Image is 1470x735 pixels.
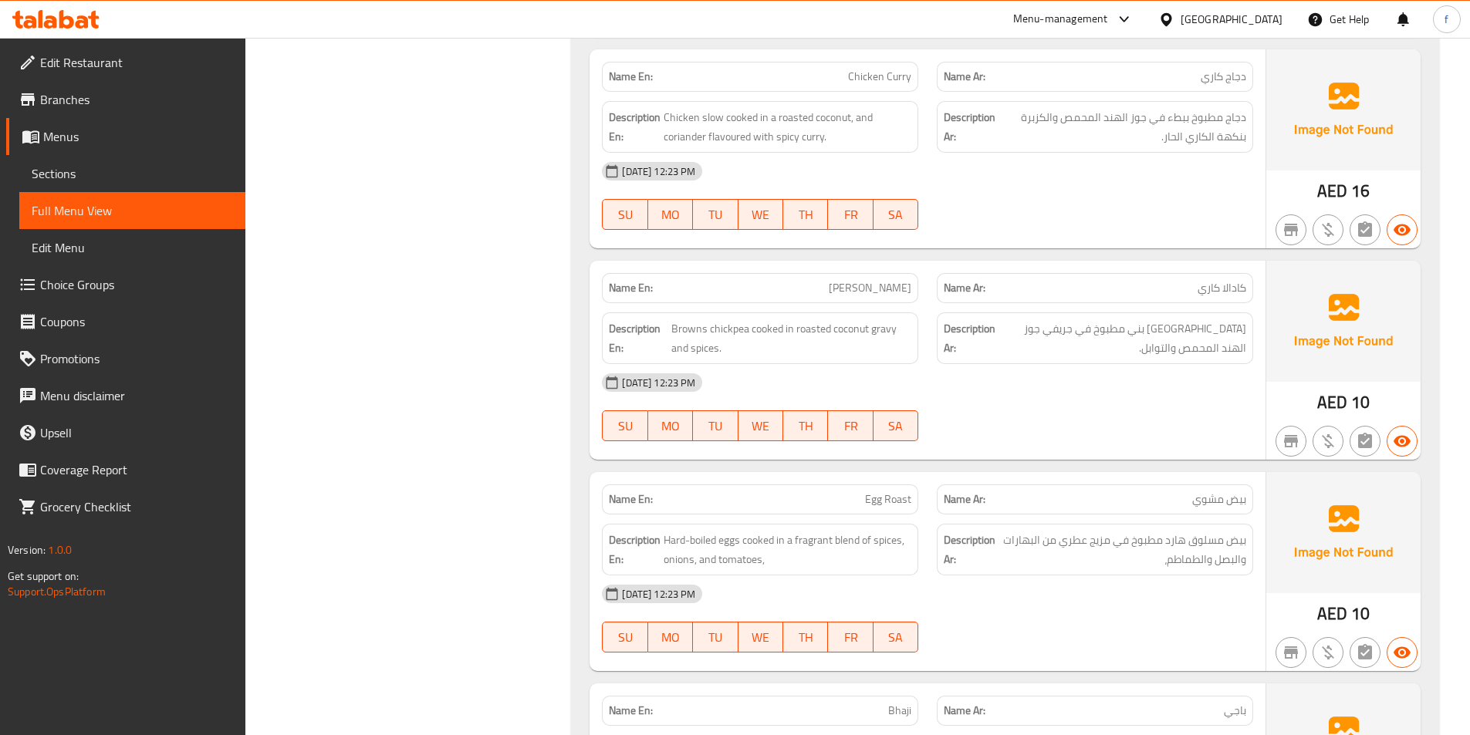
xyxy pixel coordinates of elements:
strong: Description Ar: [944,531,995,568]
span: بيض مسلوق هارد مطبوخ في مزيج عطري من البهارات والبصل والطماطم، [999,531,1246,568]
span: Coupons [40,312,233,331]
strong: Name En: [609,491,653,507]
span: AED [1317,387,1347,417]
span: Full Menu View [32,201,233,220]
button: SU [602,410,647,441]
span: حمص بني مطبوخ في جريفي جوز الهند المحمص والتوابل. [999,319,1246,357]
span: Edit Menu [32,238,233,257]
span: Upsell [40,423,233,442]
span: f [1445,11,1448,28]
strong: Name Ar: [944,280,985,296]
strong: Name Ar: [944,703,985,719]
button: MO [648,410,693,441]
a: Menus [6,118,245,155]
button: TU [693,622,738,652]
a: Menu disclaimer [6,377,245,414]
span: WE [745,626,777,649]
a: Choice Groups [6,266,245,303]
button: SA [874,410,918,441]
strong: Description Ar: [944,108,996,146]
strong: Name Ar: [944,69,985,85]
button: Available [1387,637,1418,668]
a: Full Menu View [19,192,245,229]
a: Support.OpsPlatform [8,582,106,602]
a: Sections [19,155,245,192]
span: كادالا كاري [1198,280,1246,296]
span: SU [609,626,641,649]
span: AED [1317,176,1347,206]
button: WE [738,199,783,230]
a: Grocery Checklist [6,488,245,525]
span: دجاج مطبوخ ببطء في جوز الهند المحمص والكزبرة بنكهة الكاري الحار. [999,108,1246,146]
button: Not has choices [1350,426,1380,457]
strong: Name En: [609,703,653,719]
a: Edit Restaurant [6,44,245,81]
strong: Name En: [609,69,653,85]
span: TU [699,415,732,437]
span: TH [789,204,822,226]
button: SA [874,199,918,230]
span: FR [834,415,867,437]
strong: Name En: [609,280,653,296]
span: SA [880,415,912,437]
img: Ae5nvW7+0k+MAAAAAElFTkSuQmCC [1266,472,1421,592]
button: FR [828,622,873,652]
a: Upsell [6,414,245,451]
span: Choice Groups [40,275,233,294]
span: Bhaji [888,703,911,719]
span: SA [880,204,912,226]
span: Version: [8,540,46,560]
span: دجاج كاري [1201,69,1246,85]
button: TH [783,199,828,230]
button: WE [738,622,783,652]
span: 10 [1351,387,1370,417]
button: FR [828,410,873,441]
span: Sections [32,164,233,183]
span: SU [609,415,641,437]
span: TH [789,415,822,437]
button: TH [783,410,828,441]
strong: Description En: [609,531,661,568]
span: Egg Roast [865,491,911,507]
span: Edit Restaurant [40,53,233,72]
a: Branches [6,81,245,118]
span: FR [834,204,867,226]
button: Available [1387,426,1418,457]
button: TU [693,199,738,230]
span: Browns chickpea cooked in roasted coconut gravy and spices. [671,319,911,357]
div: Menu-management [1013,10,1108,29]
button: SA [874,622,918,652]
button: Purchased item [1313,214,1343,245]
a: Edit Menu [19,229,245,266]
img: Ae5nvW7+0k+MAAAAAElFTkSuQmCC [1266,261,1421,381]
button: SU [602,622,647,652]
button: WE [738,410,783,441]
span: TH [789,626,822,649]
span: SA [880,626,912,649]
button: SU [602,199,647,230]
span: Hard-boiled eggs cooked in a fragrant blend of spices, onions, and tomatoes, [664,531,911,568]
span: WE [745,415,777,437]
span: Promotions [40,349,233,368]
a: Coupons [6,303,245,340]
span: Chicken Curry [848,69,911,85]
span: Grocery Checklist [40,497,233,516]
span: [DATE] 12:23 PM [616,376,701,390]
span: SU [609,204,641,226]
button: Not branch specific item [1276,637,1306,668]
button: Purchased item [1313,637,1343,668]
button: MO [648,199,693,230]
span: MO [654,204,687,226]
span: [DATE] 12:23 PM [616,164,701,179]
span: WE [745,204,777,226]
span: 10 [1351,598,1370,629]
div: [GEOGRAPHIC_DATA] [1181,11,1282,28]
span: Coverage Report [40,460,233,479]
strong: Description En: [609,319,668,357]
button: Not has choices [1350,637,1380,668]
span: Menus [43,127,233,146]
strong: Name Ar: [944,491,985,507]
button: TU [693,410,738,441]
span: AED [1317,598,1347,629]
button: MO [648,622,693,652]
